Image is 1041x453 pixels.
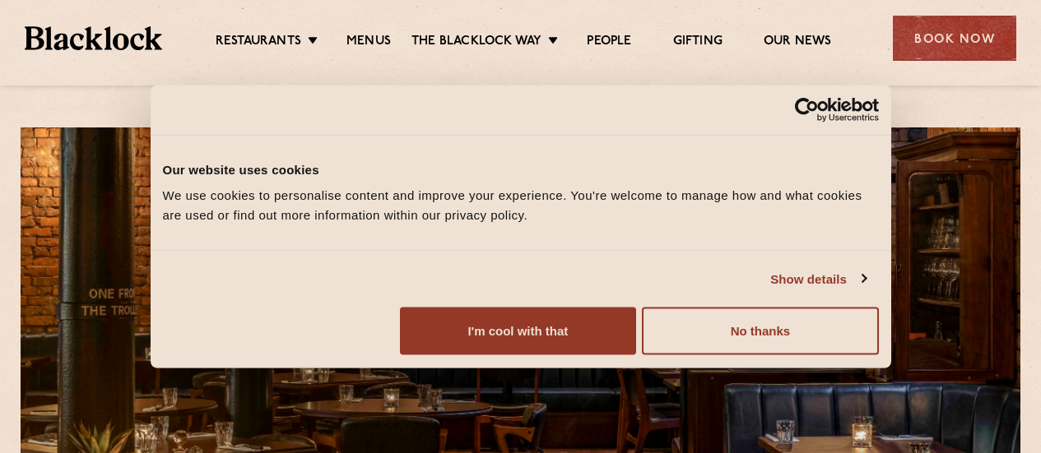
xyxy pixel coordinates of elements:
a: Restaurants [216,34,301,52]
a: Usercentrics Cookiebot - opens in a new window [735,97,879,122]
a: The Blacklock Way [411,34,541,52]
div: Book Now [893,16,1016,61]
a: Gifting [673,34,723,52]
a: Our News [764,34,832,52]
a: Menus [346,34,391,52]
div: We use cookies to personalise content and improve your experience. You're welcome to manage how a... [163,186,879,225]
a: People [587,34,631,52]
button: No thanks [642,307,878,355]
a: Show details [770,269,866,289]
div: Our website uses cookies [163,159,879,179]
img: BL_Textured_Logo-footer-cropped.svg [25,26,162,49]
button: I'm cool with that [400,307,636,355]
